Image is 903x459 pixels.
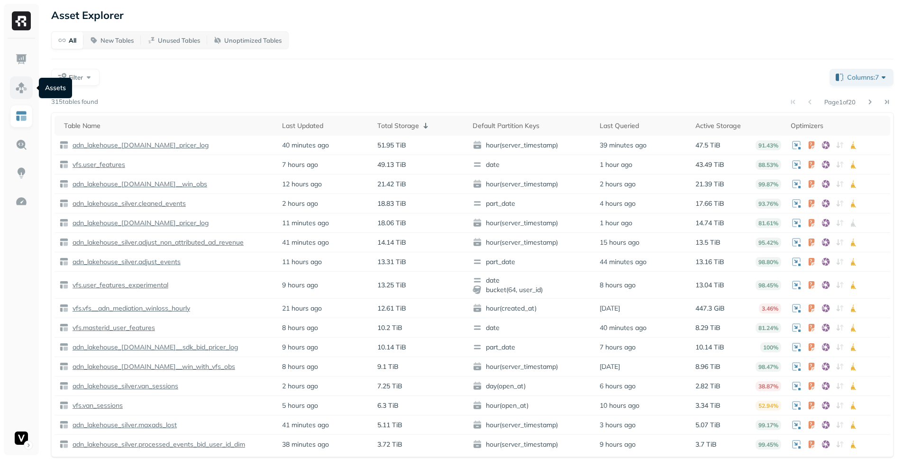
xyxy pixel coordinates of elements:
[71,343,238,352] p: adn_lakehouse_[DOMAIN_NAME]__sdk_bid_pricer_log
[473,401,590,410] span: hour(open_at)
[756,257,781,267] p: 98.80%
[473,285,590,294] span: bucket(64, user_id)
[69,421,177,430] a: adn_lakehouse_silver.maxads_lost
[377,343,406,352] p: 10.14 TiB
[69,281,168,290] a: vfs.user_features_experimental
[59,280,69,290] img: table
[71,238,244,247] p: adn_lakehouse_silver.adjust_non_attributed_ad_revenue
[695,141,721,150] p: 47.5 TiB
[600,199,636,208] p: 4 hours ago
[69,238,244,247] a: adn_lakehouse_silver.adjust_non_attributed_ad_revenue
[695,160,724,169] p: 43.49 TiB
[377,238,406,247] p: 14.14 TiB
[59,179,69,189] img: table
[15,138,27,151] img: Query Explorer
[282,281,318,290] p: 9 hours ago
[282,141,329,150] p: 40 minutes ago
[12,11,31,30] img: Ryft
[473,199,590,208] span: part_date
[15,110,27,122] img: Asset Explorer
[377,120,463,131] div: Total Storage
[600,160,632,169] p: 1 hour ago
[69,219,209,228] a: adn_lakehouse_[DOMAIN_NAME]_pricer_log
[59,199,69,208] img: table
[756,179,781,189] p: 99.87%
[59,420,69,430] img: table
[71,304,190,313] p: vfs.vfs__adn_mediation_winloss_hourly
[756,401,781,411] p: 52.94%
[282,304,322,313] p: 21 hours ago
[377,421,402,430] p: 5.11 TiB
[473,140,590,150] span: hour(server_timestamp)
[756,420,781,430] p: 99.17%
[377,160,406,169] p: 49.13 TiB
[59,381,69,391] img: table
[71,160,125,169] p: vfs.user_features
[473,342,590,352] span: part_date
[69,160,125,169] a: vfs.user_features
[69,180,207,189] a: adn_lakehouse_[DOMAIN_NAME]__win_obs
[600,421,636,430] p: 3 hours ago
[59,440,69,449] img: table
[830,69,894,86] button: Columns:7
[473,218,590,228] span: hour(server_timestamp)
[69,199,186,208] a: adn_lakehouse_silver.cleaned_events
[15,82,27,94] img: Assets
[695,440,717,449] p: 3.7 TiB
[282,238,329,247] p: 41 minutes ago
[600,401,639,410] p: 10 hours ago
[473,381,590,391] span: day(open_at)
[15,167,27,179] img: Insights
[791,121,885,130] div: Optimizers
[282,160,318,169] p: 7 hours ago
[59,257,69,266] img: table
[282,440,329,449] p: 38 minutes ago
[377,199,406,208] p: 18.83 TiB
[695,121,781,130] div: Active Storage
[695,323,721,332] p: 8.29 TiB
[282,343,318,352] p: 9 hours ago
[600,362,620,371] p: [DATE]
[59,303,69,313] img: table
[473,362,590,371] span: hour(server_timestamp)
[51,69,100,86] button: Filter
[69,304,190,313] a: vfs.vfs__adn_mediation_winloss_hourly
[15,195,27,208] img: Optimization
[377,323,402,332] p: 10.2 TiB
[377,180,406,189] p: 21.42 TiB
[282,382,318,391] p: 2 hours ago
[59,362,69,371] img: table
[600,257,647,266] p: 44 minutes ago
[51,97,98,107] p: 315 tables found
[473,303,590,313] span: hour(created_at)
[59,140,69,150] img: table
[69,343,238,352] a: adn_lakehouse_[DOMAIN_NAME]__sdk_bid_pricer_log
[600,304,620,313] p: [DATE]
[59,238,69,247] img: table
[69,362,235,371] a: adn_lakehouse_[DOMAIN_NAME]__win_with_vfs_obs
[69,36,76,45] p: All
[695,281,724,290] p: 13.04 TiB
[473,121,590,130] div: Default Partition Keys
[695,219,724,228] p: 14.74 TiB
[600,323,647,332] p: 40 minutes ago
[282,257,322,266] p: 11 hours ago
[71,199,186,208] p: adn_lakehouse_silver.cleaned_events
[760,342,781,352] p: 100%
[756,280,781,290] p: 98.45%
[695,180,724,189] p: 21.39 TiB
[282,219,329,228] p: 11 minutes ago
[59,160,69,169] img: table
[600,141,647,150] p: 39 minutes ago
[695,401,721,410] p: 3.34 TiB
[71,141,209,150] p: adn_lakehouse_[DOMAIN_NAME]_pricer_log
[282,199,318,208] p: 2 hours ago
[377,281,406,290] p: 13.25 TiB
[158,36,200,45] p: Unused Tables
[600,180,636,189] p: 2 hours ago
[282,121,368,130] div: Last Updated
[695,199,724,208] p: 17.66 TiB
[600,121,685,130] div: Last Queried
[377,219,406,228] p: 18.06 TiB
[695,421,721,430] p: 5.07 TiB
